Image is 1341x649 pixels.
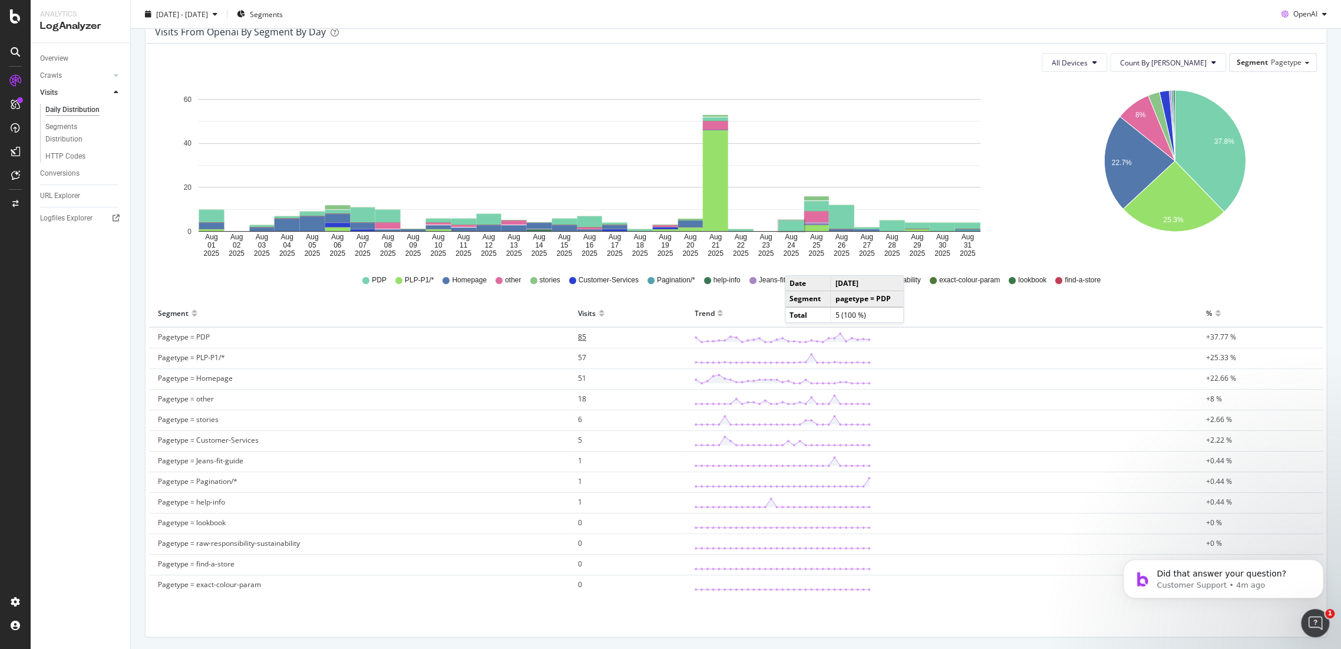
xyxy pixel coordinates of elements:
[155,81,1023,258] svg: A chart.
[409,241,417,249] text: 09
[481,249,497,258] text: 2025
[207,241,216,249] text: 01
[1206,456,1232,466] span: +0.44 %
[785,276,831,291] td: Date
[308,241,316,249] text: 05
[860,233,873,241] text: Aug
[758,249,774,258] text: 2025
[126,19,150,42] img: Profile image for Victoria
[556,249,572,258] text: 2025
[759,275,805,285] span: Jeans-fit-guide
[457,233,470,241] text: Aug
[158,538,300,548] span: Pagetype = raw-responsibility-sustainability
[372,275,387,285] span: PDP
[40,167,122,180] a: Conversions
[909,249,925,258] text: 2025
[835,233,848,241] text: Aug
[40,9,121,19] div: Analytics
[45,121,111,146] div: Segments Distribution
[431,249,447,258] text: 2025
[1105,535,1341,617] iframe: Intercom notifications message
[578,476,582,486] span: 1
[734,233,747,241] text: Aug
[40,52,68,65] div: Overview
[256,233,268,241] text: Aug
[283,241,292,249] text: 04
[1052,58,1088,68] span: All Devices
[939,275,1000,285] span: exact-colour-param
[1206,304,1212,322] div: %
[1206,373,1236,383] span: +22.66 %
[1206,352,1236,363] span: +25.33 %
[45,121,122,146] a: Segments Distribution
[963,241,972,249] text: 31
[45,150,85,163] div: HTTP Codes
[787,241,795,249] text: 24
[694,304,714,322] div: Trend
[579,275,639,285] span: Customer-Services
[632,249,648,258] text: 2025
[232,5,288,24] button: Segments
[157,368,236,415] button: Help
[140,5,222,24] button: [DATE] - [DATE]
[40,87,58,99] div: Visits
[611,241,619,249] text: 17
[258,241,266,249] text: 03
[17,354,219,376] div: Understanding AI Bot Data in Botify
[762,241,770,249] text: 23
[187,228,191,236] text: 0
[1163,216,1183,225] text: 25.3%
[578,518,582,528] span: 0
[203,19,224,40] div: Close
[578,304,596,322] div: Visits
[831,307,903,322] td: 5 (100 %)
[171,19,194,42] img: Profile image for Jenny
[230,233,243,241] text: Aug
[158,332,210,342] span: Pagetype = PDP
[158,435,259,445] span: Pagetype = Customer-Services
[578,332,586,342] span: 85
[158,304,189,322] div: Segment
[1018,275,1046,285] span: lookbook
[24,249,197,261] div: AI Agent and team can help
[184,95,192,104] text: 60
[405,249,421,258] text: 2025
[582,249,597,258] text: 2025
[507,233,520,241] text: Aug
[505,275,521,285] span: other
[961,233,973,241] text: Aug
[578,538,582,548] span: 0
[578,394,586,404] span: 18
[187,397,206,406] span: Help
[733,249,749,258] text: 2025
[40,212,122,225] a: Logfiles Explorer
[279,249,295,258] text: 2025
[12,226,224,271] div: Ask a questionAI Agent and team can help
[24,169,212,181] div: Recent message
[558,233,570,241] text: Aug
[158,373,233,383] span: Pagetype = Homepage
[24,337,197,350] div: Integrating Web Traffic Data
[40,70,110,82] a: Crawls
[1206,332,1236,342] span: +37.77 %
[250,9,283,19] span: Segments
[483,233,495,241] text: Aug
[682,249,698,258] text: 2025
[578,579,582,589] span: 0
[539,275,560,285] span: stories
[831,276,903,291] td: [DATE]
[1206,435,1232,445] span: +2.22 %
[155,26,326,38] div: Visits from openai by Segment by Day
[40,190,122,202] a: URL Explorer
[158,579,261,589] span: Pagetype = exact-colour-param
[911,233,923,241] text: Aug
[578,352,586,363] span: 57
[785,291,831,307] td: Segment
[1206,394,1222,404] span: +8 %
[661,241,669,249] text: 19
[233,241,241,249] text: 02
[1206,497,1232,507] span: +0.44 %
[45,150,122,163] a: HTTP Codes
